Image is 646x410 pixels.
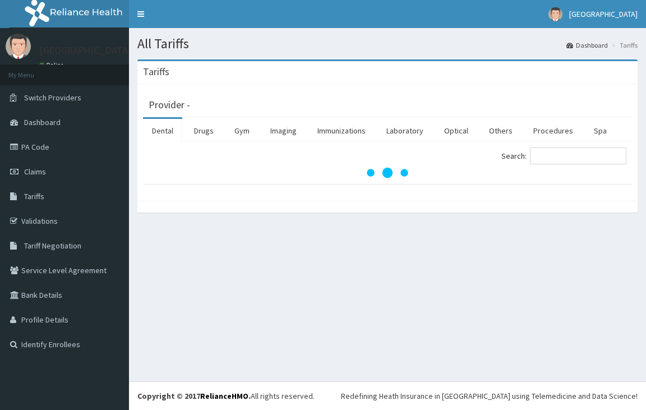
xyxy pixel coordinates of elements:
[200,391,248,401] a: RelianceHMO
[149,100,190,110] h3: Provider -
[143,67,169,77] h3: Tariffs
[137,391,251,401] strong: Copyright © 2017 .
[609,40,638,50] li: Tariffs
[24,117,61,127] span: Dashboard
[143,119,182,142] a: Dental
[548,7,562,21] img: User Image
[308,119,375,142] a: Immunizations
[185,119,223,142] a: Drugs
[6,34,31,59] img: User Image
[129,381,646,410] footer: All rights reserved.
[530,148,626,164] input: Search:
[377,119,432,142] a: Laboratory
[39,61,66,69] a: Online
[524,119,582,142] a: Procedures
[480,119,522,142] a: Others
[24,167,46,177] span: Claims
[137,36,638,51] h1: All Tariffs
[261,119,306,142] a: Imaging
[365,150,410,195] svg: audio-loading
[501,148,626,164] label: Search:
[566,40,608,50] a: Dashboard
[24,191,44,201] span: Tariffs
[585,119,616,142] a: Spa
[341,390,638,402] div: Redefining Heath Insurance in [GEOGRAPHIC_DATA] using Telemedicine and Data Science!
[225,119,259,142] a: Gym
[569,9,638,19] span: [GEOGRAPHIC_DATA]
[24,93,81,103] span: Switch Providers
[24,241,81,251] span: Tariff Negotiation
[435,119,477,142] a: Optical
[39,45,132,56] p: [GEOGRAPHIC_DATA]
